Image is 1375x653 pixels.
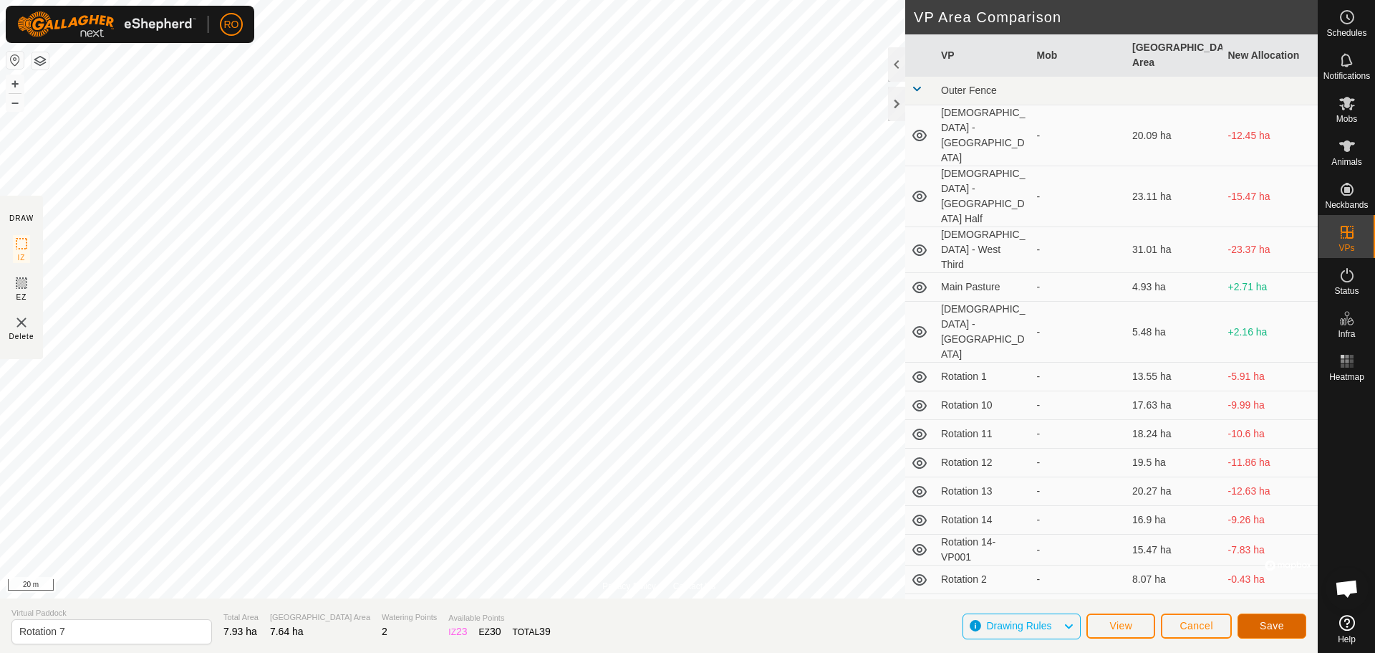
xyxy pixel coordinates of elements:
[1126,566,1222,594] td: 8.07 ha
[935,506,1031,535] td: Rotation 14
[1126,420,1222,449] td: 18.24 ha
[224,17,239,32] span: RO
[539,626,551,637] span: 39
[1222,566,1318,594] td: -0.43 ha
[1037,398,1121,413] div: -
[6,52,24,69] button: Reset Map
[9,213,34,224] div: DRAW
[935,166,1031,227] td: [DEMOGRAPHIC_DATA] - [GEOGRAPHIC_DATA] Half
[1260,620,1284,631] span: Save
[1179,620,1213,631] span: Cancel
[1126,166,1222,227] td: 23.11 ha
[382,626,387,637] span: 2
[1222,302,1318,363] td: +2.16 ha
[914,9,1318,26] h2: VP Area Comparison
[935,449,1031,477] td: Rotation 12
[1126,449,1222,477] td: 19.5 ha
[11,607,212,619] span: Virtual Paddock
[1222,477,1318,506] td: -12.63 ha
[1126,227,1222,273] td: 31.01 ha
[9,331,34,342] span: Delete
[1037,543,1121,558] div: -
[1222,535,1318,566] td: -7.83 ha
[1126,105,1222,166] td: 20.09 ha
[935,477,1031,506] td: Rotation 13
[1326,29,1366,37] span: Schedules
[1329,373,1364,381] span: Heatmap
[602,580,656,593] a: Privacy Policy
[1037,128,1121,143] div: -
[1161,614,1232,639] button: Cancel
[1037,572,1121,587] div: -
[1222,34,1318,77] th: New Allocation
[935,594,1031,623] td: Rotation 3
[935,535,1031,566] td: Rotation 14-VP001
[1126,594,1222,623] td: 7.88 ha
[18,252,26,263] span: IZ
[223,626,257,637] span: 7.93 ha
[1326,567,1369,610] div: Open chat
[1126,273,1222,302] td: 4.93 ha
[1037,242,1121,257] div: -
[986,620,1051,631] span: Drawing Rules
[1222,105,1318,166] td: -12.45 ha
[16,292,27,302] span: EZ
[382,611,437,624] span: Watering Points
[1318,609,1375,649] a: Help
[456,626,468,637] span: 23
[1037,484,1121,499] div: -
[6,75,24,92] button: +
[1237,614,1306,639] button: Save
[1222,594,1318,623] td: -0.24 ha
[1126,302,1222,363] td: 5.48 ha
[479,624,501,639] div: EZ
[1086,614,1155,639] button: View
[1336,115,1357,123] span: Mobs
[935,566,1031,594] td: Rotation 2
[1222,273,1318,302] td: +2.71 ha
[1126,506,1222,535] td: 16.9 ha
[448,612,550,624] span: Available Points
[1037,426,1121,442] div: -
[673,580,715,593] a: Contact Us
[1126,363,1222,391] td: 13.55 ha
[1031,34,1127,77] th: Mob
[935,227,1031,273] td: [DEMOGRAPHIC_DATA] - West Third
[1037,369,1121,384] div: -
[17,11,196,37] img: Gallagher Logo
[513,624,551,639] div: TOTAL
[1331,158,1362,166] span: Animals
[1325,201,1368,209] span: Neckbands
[1126,477,1222,506] td: 20.27 ha
[1222,227,1318,273] td: -23.37 ha
[935,420,1031,449] td: Rotation 11
[1338,330,1355,338] span: Infra
[1338,244,1354,252] span: VPs
[935,34,1031,77] th: VP
[1222,391,1318,420] td: -9.99 ha
[935,363,1031,391] td: Rotation 1
[941,85,997,96] span: Outer Fence
[32,52,49,70] button: Map Layers
[1334,287,1359,295] span: Status
[935,302,1031,363] td: [DEMOGRAPHIC_DATA] - [GEOGRAPHIC_DATA]
[490,626,501,637] span: 30
[270,626,304,637] span: 7.64 ha
[270,611,370,624] span: [GEOGRAPHIC_DATA] Area
[1323,72,1370,80] span: Notifications
[223,611,259,624] span: Total Area
[1222,166,1318,227] td: -15.47 ha
[1126,34,1222,77] th: [GEOGRAPHIC_DATA] Area
[1037,325,1121,340] div: -
[1338,635,1356,644] span: Help
[1126,391,1222,420] td: 17.63 ha
[935,105,1031,166] td: [DEMOGRAPHIC_DATA] - [GEOGRAPHIC_DATA]
[13,314,30,331] img: VP
[1126,535,1222,566] td: 15.47 ha
[1109,620,1132,631] span: View
[6,94,24,111] button: –
[1222,363,1318,391] td: -5.91 ha
[935,273,1031,302] td: Main Pasture
[1222,506,1318,535] td: -9.26 ha
[1037,280,1121,295] div: -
